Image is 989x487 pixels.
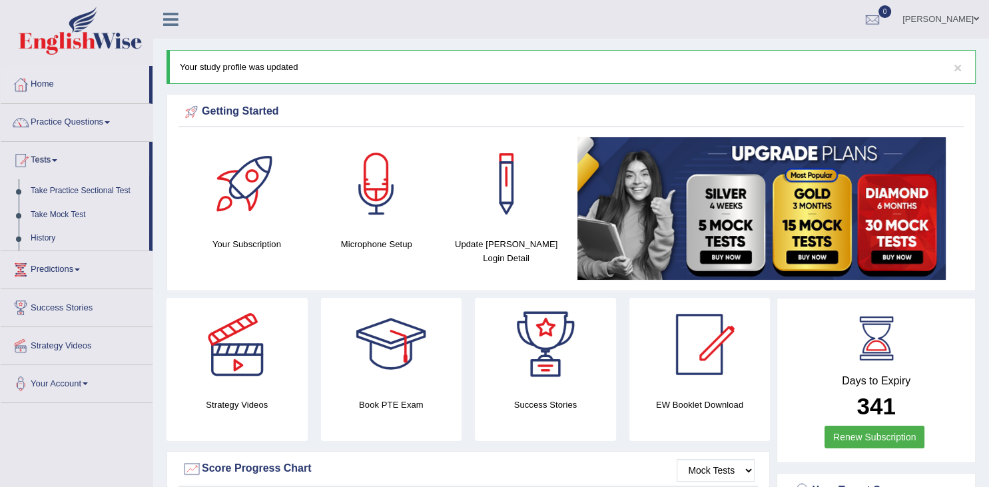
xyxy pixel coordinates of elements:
b: 341 [856,393,895,419]
span: 0 [878,5,892,18]
a: Renew Subscription [824,426,925,448]
a: Success Stories [1,289,153,322]
a: Take Practice Sectional Test [25,179,149,203]
h4: EW Booklet Download [629,398,771,412]
img: small5.jpg [577,137,946,280]
h4: Days to Expiry [792,375,960,387]
div: Score Progress Chart [182,459,755,479]
h4: Update [PERSON_NAME] Login Detail [448,237,565,265]
a: Practice Questions [1,104,153,137]
div: Getting Started [182,102,960,122]
h4: Your Subscription [188,237,305,251]
a: Strategy Videos [1,327,153,360]
a: History [25,227,149,250]
h4: Strategy Videos [166,398,308,412]
button: × [954,61,962,75]
h4: Success Stories [475,398,616,412]
a: Your Account [1,365,153,398]
h4: Book PTE Exam [321,398,462,412]
a: Predictions [1,251,153,284]
div: Your study profile was updated [166,50,976,84]
h4: Microphone Setup [318,237,435,251]
a: Home [1,66,149,99]
a: Tests [1,142,149,175]
a: Take Mock Test [25,203,149,227]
